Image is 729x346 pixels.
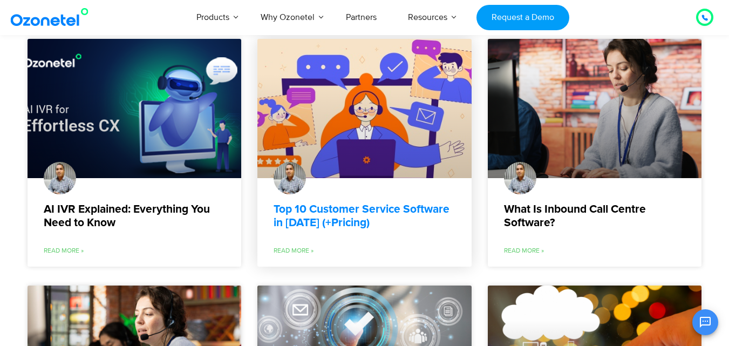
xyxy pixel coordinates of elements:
[504,202,686,229] a: What Is Inbound Call Centre Software?
[274,162,306,194] img: Prashanth Kancherla
[274,202,455,229] a: Top 10 Customer Service Software in [DATE] (+Pricing)
[44,246,84,256] a: Read more about AI IVR Explained: Everything You Need to Know
[504,246,544,256] a: Read more about What Is Inbound Call Centre Software?
[476,5,569,30] a: Request a Demo
[692,309,718,335] button: Open chat
[44,162,76,194] img: Prashanth Kancherla
[274,246,314,256] a: Read more about Top 10 Customer Service Software in 2025 (+Pricing)
[504,162,536,194] img: Prashanth Kancherla
[44,202,226,229] a: AI IVR Explained: Everything You Need to Know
